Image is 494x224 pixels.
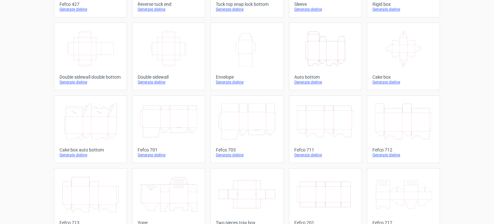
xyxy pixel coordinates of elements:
[294,147,356,152] div: Fefco 711
[210,95,283,163] a: Fefco 703Generate dieline
[372,74,435,80] div: Cake box
[216,152,278,158] div: Generate dieline
[294,74,356,80] div: Auto bottom
[216,7,278,12] div: Generate dieline
[138,7,200,12] div: Generate dieline
[372,147,435,152] div: Fefco 712
[216,80,278,85] div: Generate dieline
[138,74,200,80] div: Double sidewall
[294,7,356,12] div: Generate dieline
[294,152,356,158] div: Generate dieline
[372,80,435,85] div: Generate dieline
[367,23,440,90] a: Cake boxGenerate dieline
[294,80,356,85] div: Generate dieline
[216,2,278,7] div: Tuck top snap lock bottom
[367,95,440,163] a: Fefco 712Generate dieline
[289,95,362,163] a: Fefco 711Generate dieline
[59,152,122,158] div: Generate dieline
[372,2,435,7] div: Rigid box
[138,147,200,152] div: Fefco 701
[54,23,127,90] a: Double sidewall double bottomGenerate dieline
[59,74,122,80] div: Double sidewall double bottom
[289,23,362,90] a: Auto bottomGenerate dieline
[138,2,200,7] div: Reverse tuck end
[372,7,435,12] div: Generate dieline
[59,7,122,12] div: Generate dieline
[138,80,200,85] div: Generate dieline
[59,147,122,152] div: Cake box auto bottom
[216,74,278,80] div: Envelope
[216,147,278,152] div: Fefco 703
[54,95,127,163] a: Cake box auto bottomGenerate dieline
[59,2,122,7] div: Fefco 427
[294,2,356,7] div: Sleeve
[210,23,283,90] a: EnvelopeGenerate dieline
[372,152,435,158] div: Generate dieline
[138,152,200,158] div: Generate dieline
[59,80,122,85] div: Generate dieline
[132,95,205,163] a: Fefco 701Generate dieline
[132,23,205,90] a: Double sidewallGenerate dieline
